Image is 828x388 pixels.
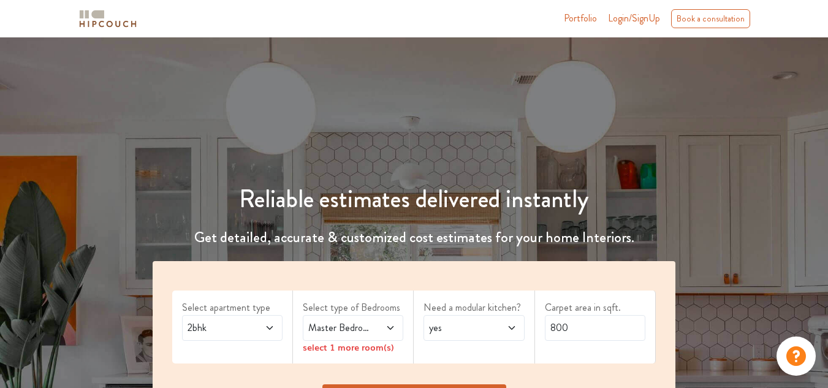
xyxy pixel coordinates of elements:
[564,11,597,26] a: Portfolio
[77,8,139,29] img: logo-horizontal.svg
[671,9,750,28] div: Book a consultation
[77,5,139,32] span: logo-horizontal.svg
[303,300,403,315] label: Select type of Bedrooms
[545,300,645,315] label: Carpet area in sqft.
[145,184,683,214] h1: Reliable estimates delivered instantly
[608,11,660,25] span: Login/SignUp
[306,321,373,335] span: Master Bedroom
[303,341,403,354] div: select 1 more room(s)
[545,315,645,341] input: Enter area sqft
[423,300,524,315] label: Need a modular kitchen?
[145,229,683,246] h4: Get detailed, accurate & customized cost estimates for your home Interiors.
[185,321,253,335] span: 2bhk
[182,300,283,315] label: Select apartment type
[427,321,494,335] span: yes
